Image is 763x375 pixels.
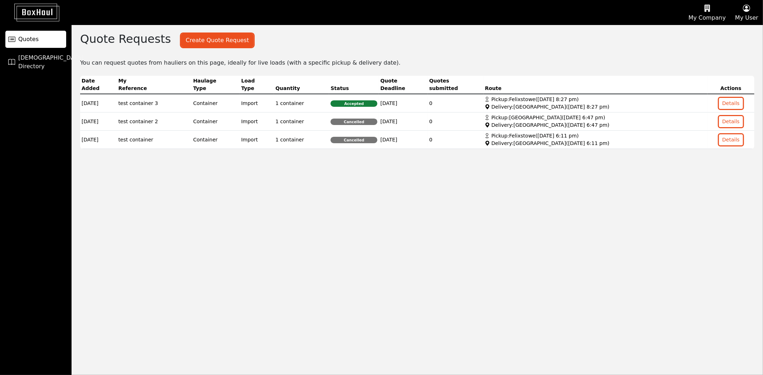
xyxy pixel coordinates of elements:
td: [DATE] [379,112,428,131]
div: Delivery: [GEOGRAPHIC_DATA] ( [DATE] 6:11 pm ) [485,140,706,147]
div: Pickup: Felixstowe ( [DATE] 6:11 pm ) [485,132,706,140]
div: Pickup: Felixstowe ( [DATE] 8:27 pm ) [485,96,706,103]
td: 0 [428,94,484,112]
a: Details [719,118,743,124]
button: Details [719,98,743,109]
div: Delivery: [GEOGRAPHIC_DATA] ( [DATE] 8:27 pm ) [485,103,706,111]
button: My Company [684,0,730,25]
td: Import [240,94,274,112]
button: My User [730,0,763,25]
td: 1 container [274,94,329,112]
th: Load Type [240,76,274,94]
td: [DATE] [379,94,428,112]
td: [DATE] [379,131,428,149]
td: 0 [428,131,484,149]
span: Cancelled [331,119,377,125]
td: Container [192,112,240,131]
td: 1 container [274,112,329,131]
a: Details [719,100,743,106]
th: Quotes submitted [428,76,484,94]
button: Create Quote Request [181,34,254,47]
td: Import [240,131,274,149]
button: Details [719,116,743,127]
th: Route [484,76,708,94]
button: Details [719,134,743,145]
td: test container 3 [117,94,192,112]
th: Actions [708,76,754,94]
a: Quotes [5,31,66,48]
div: Delivery: [GEOGRAPHIC_DATA] ( [DATE] 6:47 pm ) [485,121,706,129]
span: Quotes [18,35,39,44]
th: Date Added [80,76,117,94]
a: [DEMOGRAPHIC_DATA] Directory [5,54,66,71]
th: Quote Deadline [379,76,428,94]
td: test container 2 [117,112,192,131]
a: Details [719,136,743,142]
td: 1 container [274,131,329,149]
div: Pickup: [GEOGRAPHIC_DATA] ( [DATE] 6:47 pm ) [485,114,706,121]
td: 0 [428,112,484,131]
td: [DATE] [80,112,117,131]
span: Cancelled [331,137,377,143]
div: You can request quotes from hauliers on this page, ideally for live loads (with a specific pickup... [72,57,763,67]
img: BoxHaul [4,4,59,21]
th: Haulage Type [192,76,240,94]
td: Import [240,112,274,131]
span: [DEMOGRAPHIC_DATA] Directory [18,54,83,71]
td: Container [192,94,240,112]
th: My Reference [117,76,192,94]
td: test container [117,131,192,149]
span: Accepted [331,100,377,107]
td: [DATE] [80,94,117,112]
td: Container [192,131,240,149]
td: [DATE] [80,131,117,149]
h2: Quote Requests [80,32,171,46]
th: Quantity [274,76,329,94]
th: Status [329,76,379,94]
